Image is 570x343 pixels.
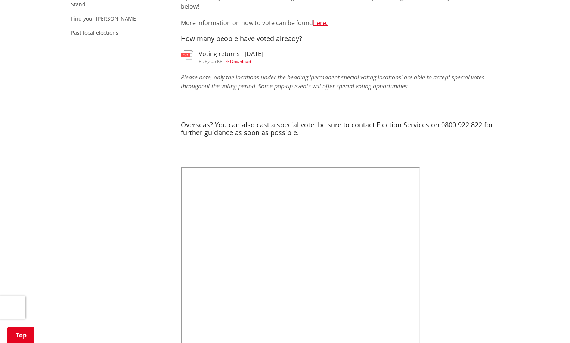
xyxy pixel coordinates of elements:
p: More information on how to vote can be found [181,18,499,27]
a: here. [313,19,328,27]
span: pdf [199,58,207,65]
em: Please note, only the locations under the heading 'permanent special voting locations' are able t... [181,73,484,90]
div: , [199,59,263,64]
h3: Voting returns - [DATE] [199,50,263,57]
iframe: Messenger Launcher [536,312,563,339]
a: Stand [71,1,86,8]
a: Find your [PERSON_NAME] [71,15,138,22]
a: Voting returns - [DATE] pdf,205 KB Download [181,50,263,64]
a: Top [7,327,34,343]
span: Download [230,58,251,65]
h4: How many people have voted already? [181,35,499,43]
a: Past local elections [71,29,118,36]
img: document-pdf.svg [181,50,193,63]
span: 205 KB [208,58,223,65]
h4: Overseas? You can also cast a special vote, be sure to contact Election Services on 0800 922 822 ... [181,121,499,137]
